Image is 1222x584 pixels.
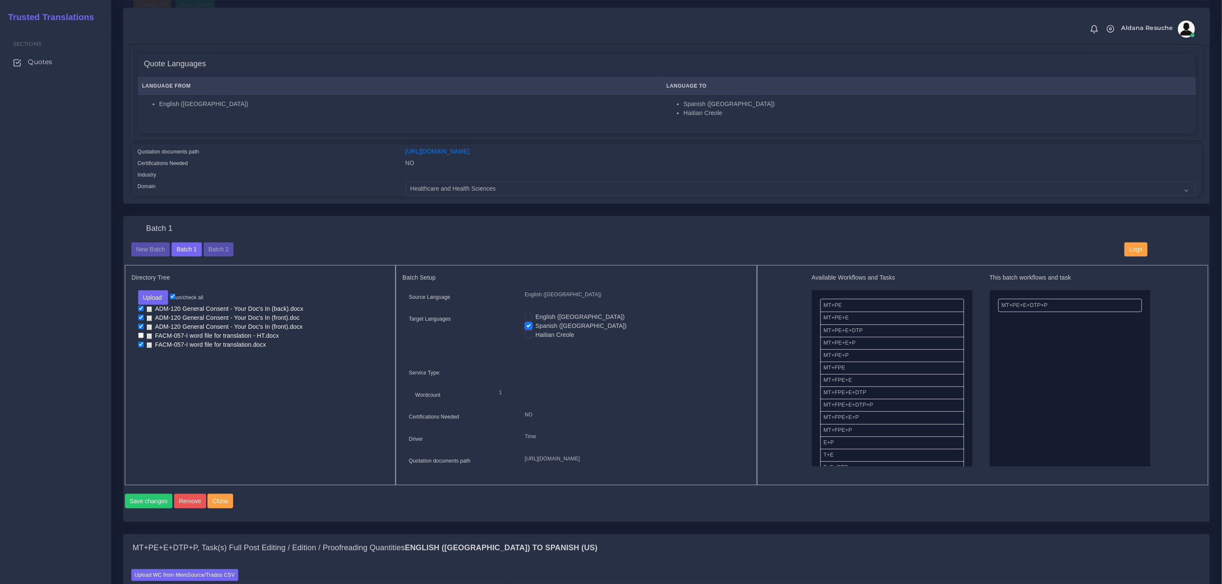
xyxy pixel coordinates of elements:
li: MT+PE+E+DTP [820,324,964,337]
li: MT+PE+E+P [820,337,964,350]
label: Source Language [409,293,450,301]
a: ADM-120 General Consent - Your Doc's In (front).doc [144,314,303,322]
th: Language From [138,77,662,95]
label: Spanish ([GEOGRAPHIC_DATA]) [536,321,627,330]
p: [URL][DOMAIN_NAME] [525,454,744,463]
a: FACM-057-I word file for translation.docx [144,341,269,349]
a: Remove [174,494,208,508]
li: MT+FPE+E [820,374,964,387]
th: Language To [662,77,1196,95]
li: English ([GEOGRAPHIC_DATA]) [159,100,657,109]
label: Wordcount [415,391,441,399]
p: English ([GEOGRAPHIC_DATA]) [525,290,744,299]
button: Batch 1 [172,242,201,257]
button: Remove [174,494,206,508]
a: Trusted Translations [2,10,94,24]
li: MT+PE [820,299,964,312]
li: MT+FPE+E+P [820,411,964,424]
h4: MT+PE+E+DTP+P, Task(s) Full Post Editing / Edition / Proofreading Quantities [133,543,598,553]
p: NO [525,410,744,419]
h5: Directory Tree [132,274,389,281]
h2: Trusted Translations [2,12,94,22]
button: Save changes [125,494,173,508]
p: 1 [499,388,737,397]
label: Domain [138,183,156,190]
label: Upload WC from MemSource/Trados CSV [131,569,239,581]
a: Batch 2 [204,245,234,252]
li: MT+FPE [820,362,964,375]
li: Haitian Creole [683,109,1191,118]
button: Logs [1124,242,1147,257]
a: Batch 1 [172,245,201,252]
li: MT+FPE+P [820,424,964,437]
button: Upload [138,290,169,305]
h4: Quote Languages [144,59,206,69]
button: New Batch [131,242,170,257]
span: Quotes [28,57,52,67]
p: Time [525,432,744,441]
li: Spanish ([GEOGRAPHIC_DATA]) [683,100,1191,109]
li: E+P [820,437,964,449]
li: MT+FPE+E+DTP+P [820,399,964,412]
li: MT+PE+E [820,312,964,324]
label: Service Type: [409,369,441,377]
a: Quotes [6,53,105,71]
a: ADM-120 General Consent - Your Doc's In (front).docx [144,323,306,331]
label: un/check all [170,294,203,301]
h5: Available Workflows and Tasks [812,274,973,281]
a: Aldana Resucheavatar [1117,21,1198,38]
label: Certifications Needed [409,413,459,421]
label: Certifications Needed [138,159,188,167]
span: Aldana Resuche [1121,25,1173,31]
li: MT+PE+P [820,349,964,362]
a: ADM-120 General Consent - Your Doc's In (back).docx [144,305,307,313]
label: Quotation documents path [409,457,470,465]
div: NO [399,159,1202,170]
a: Clone [207,494,234,508]
label: English ([GEOGRAPHIC_DATA]) [536,313,625,321]
li: T+E+DTP [820,461,964,474]
button: Batch 2 [204,242,234,257]
h5: Batch Setup [402,274,750,281]
h5: This batch workflows and task [990,274,1151,281]
div: MT+PE+E+DTP+P, Task(s) Full Post Editing / Edition / Proofreading QuantitiesEnglish ([GEOGRAPHIC_... [124,534,1210,562]
a: [URL][DOMAIN_NAME] [405,148,470,155]
label: Target Languages [409,315,451,323]
button: Clone [207,494,233,508]
input: un/check all [170,294,175,299]
a: New Batch [131,245,170,252]
a: FACM-057-I word file for translation - HT.docx [144,332,282,340]
img: avatar [1178,21,1195,38]
label: Haitian Creole [536,330,574,339]
li: T+E [820,449,964,462]
b: English ([GEOGRAPHIC_DATA]) TO Spanish (US) [405,543,598,552]
span: Sections [13,41,41,47]
label: Driver [409,435,423,443]
li: MT+PE+E+DTP+P [998,299,1142,312]
span: Logs [1130,246,1142,253]
li: MT+FPE+E+DTP [820,386,964,399]
label: Quotation documents path [138,148,199,156]
h4: Batch 1 [146,224,173,233]
label: Industry [138,171,157,179]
